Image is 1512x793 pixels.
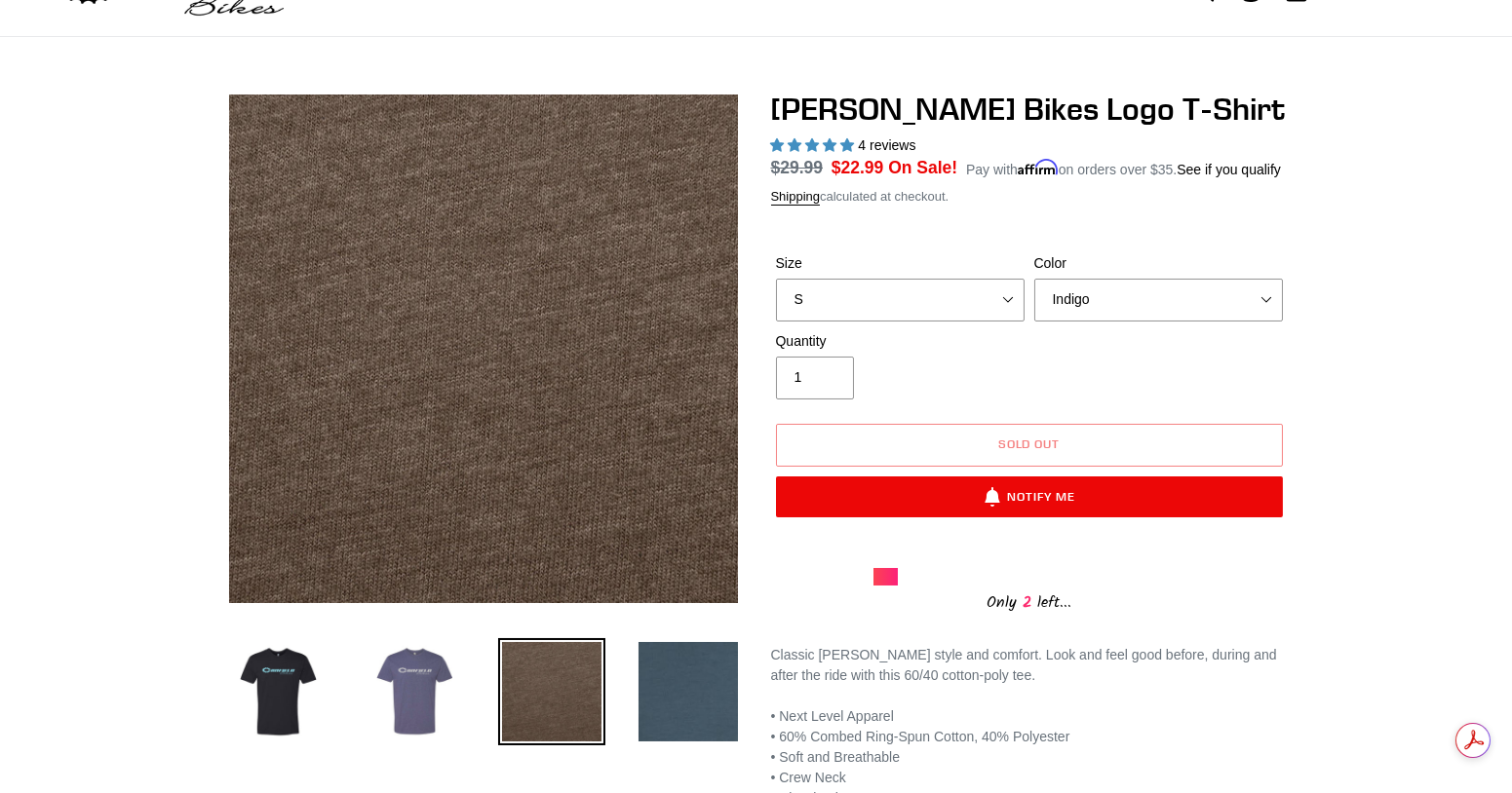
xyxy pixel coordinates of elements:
s: $29.99 [771,158,824,177]
div: Only left... [873,585,1185,616]
button: Notify Me [776,476,1283,517]
span: On Sale! [888,155,957,180]
button: Sold out [776,424,1283,467]
label: Color [1034,253,1283,274]
span: 2 [1017,590,1037,615]
span: 5.00 stars [771,137,859,153]
img: Load image into Gallery viewer, Canfield Bikes Logo T-Shirt [498,638,605,745]
span: Affirm [1018,159,1059,175]
div: Classic [PERSON_NAME] style and comfort. Look and feel good before, during and after the ride wit... [771,645,1288,686]
p: Pay with on orders over $35. [966,155,1281,180]
span: Sold out [998,436,1061,451]
img: Load image into Gallery viewer, Canfield Bikes Logo T-Shirt [362,638,469,745]
a: See if you qualify - Learn more about Affirm Financing (opens in modal) [1177,162,1281,177]
label: Quantity [776,331,1025,352]
span: 4 reviews [858,137,915,153]
label: Size [776,253,1025,274]
h1: [PERSON_NAME] Bikes Logo T-Shirt [771,91,1288,128]
img: Load image into Gallery viewer, Canfield Bikes Logo T-Shirt [225,638,332,745]
span: $22.99 [832,158,884,177]
a: Shipping [771,189,821,206]
img: Load image into Gallery viewer, Canfield Bikes Logo T-Shirt [635,638,742,745]
div: calculated at checkout. [771,187,1288,207]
